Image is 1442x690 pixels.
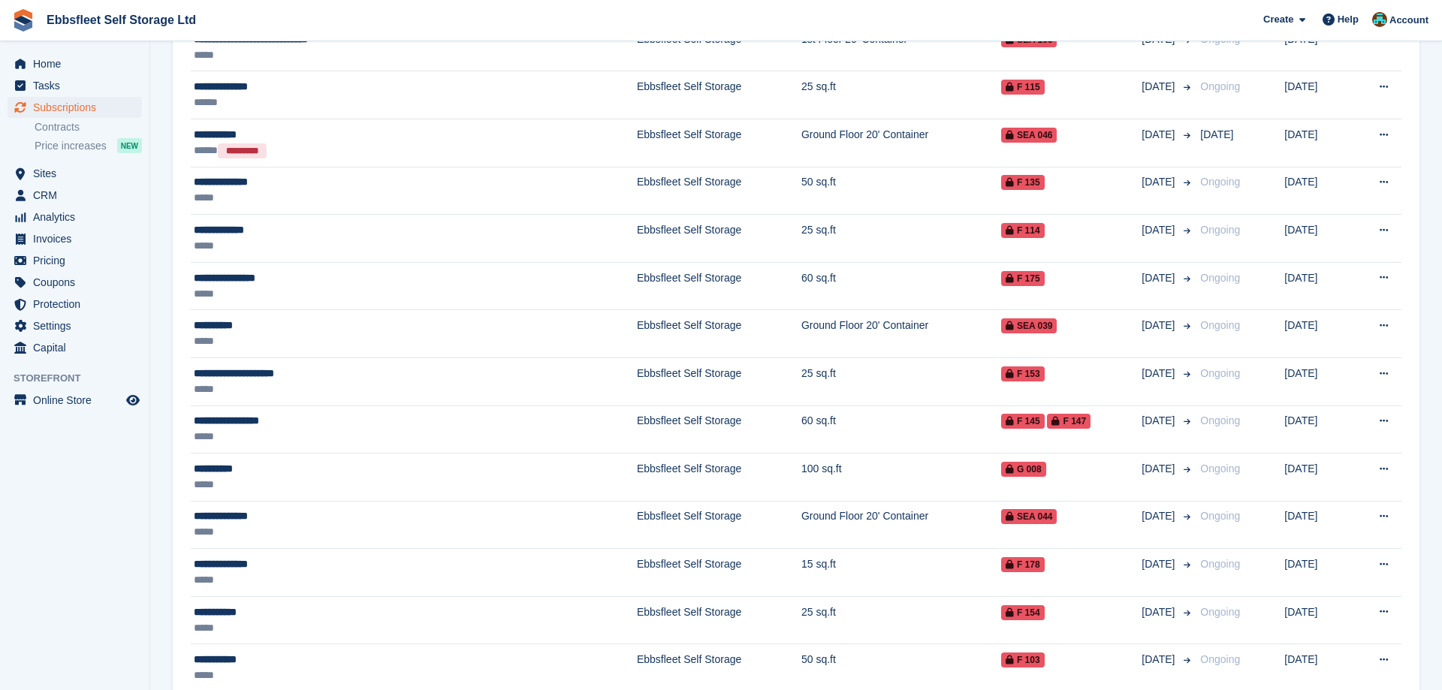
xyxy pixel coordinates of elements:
span: SEA 044 [1001,509,1057,524]
a: menu [8,315,142,336]
td: Ebbsfleet Self Storage [637,119,801,167]
a: Preview store [124,391,142,409]
td: Ebbsfleet Self Storage [637,167,801,215]
span: Ongoing [1200,176,1240,188]
td: 1st Floor 20' Container [801,23,1001,71]
td: [DATE] [1284,23,1352,71]
span: F 115 [1001,80,1045,95]
span: CRM [33,185,123,206]
a: Ebbsfleet Self Storage Ltd [41,8,202,32]
td: Ebbsfleet Self Storage [637,405,801,453]
td: [DATE] [1284,119,1352,167]
a: menu [8,97,142,118]
a: Contracts [35,120,142,134]
td: [DATE] [1284,71,1352,119]
span: Ongoing [1200,653,1240,665]
td: [DATE] [1284,167,1352,215]
span: [DATE] [1142,366,1178,381]
td: Ebbsfleet Self Storage [637,215,801,263]
a: menu [8,185,142,206]
a: menu [8,337,142,358]
td: 60 sq.ft [801,405,1001,453]
img: George Spring [1372,12,1387,27]
span: [DATE] [1200,128,1233,140]
span: [DATE] [1142,270,1178,286]
td: [DATE] [1284,215,1352,263]
span: F 178 [1001,557,1045,572]
td: 60 sq.ft [801,262,1001,310]
span: SEA 046 [1001,128,1057,143]
span: Ongoing [1200,463,1240,475]
td: [DATE] [1284,357,1352,405]
td: 25 sq.ft [801,215,1001,263]
span: F 154 [1001,605,1045,620]
td: Ground Floor 20' Container [801,119,1001,167]
span: Online Store [33,390,123,411]
span: Subscriptions [33,97,123,118]
td: Ebbsfleet Self Storage [637,501,801,549]
div: NEW [117,138,142,153]
span: Ongoing [1200,319,1240,331]
span: F 153 [1001,366,1045,381]
span: [DATE] [1142,508,1178,524]
span: Ongoing [1200,80,1240,92]
td: Ebbsfleet Self Storage [637,357,801,405]
span: Home [33,53,123,74]
span: Ongoing [1200,414,1240,426]
span: F 145 [1001,414,1045,429]
span: [DATE] [1142,222,1178,238]
span: Coupons [33,272,123,293]
a: Price increases NEW [35,137,142,154]
span: Capital [33,337,123,358]
span: F 103 [1001,652,1045,667]
a: menu [8,250,142,271]
span: Account [1389,13,1428,28]
td: Ebbsfleet Self Storage [637,596,801,644]
span: Pricing [33,250,123,271]
a: menu [8,163,142,184]
span: F 175 [1001,271,1045,286]
span: Invoices [33,228,123,249]
span: Ongoing [1200,367,1240,379]
span: Ongoing [1200,510,1240,522]
span: Ongoing [1200,224,1240,236]
td: 25 sq.ft [801,596,1001,644]
a: menu [8,206,142,227]
span: [DATE] [1142,461,1178,477]
a: menu [8,294,142,315]
td: [DATE] [1284,596,1352,644]
td: Ebbsfleet Self Storage [637,310,801,358]
span: [DATE] [1142,413,1178,429]
td: Ebbsfleet Self Storage [637,23,801,71]
td: 100 sq.ft [801,453,1001,502]
span: [DATE] [1142,652,1178,667]
td: [DATE] [1284,501,1352,549]
td: Ebbsfleet Self Storage [637,453,801,502]
span: G 008 [1001,462,1046,477]
span: Ongoing [1200,606,1240,618]
a: menu [8,390,142,411]
td: [DATE] [1284,310,1352,358]
td: Ebbsfleet Self Storage [637,549,801,597]
td: [DATE] [1284,549,1352,597]
span: Ongoing [1200,272,1240,284]
td: 50 sq.ft [801,167,1001,215]
td: 25 sq.ft [801,71,1001,119]
span: Help [1338,12,1359,27]
span: [DATE] [1142,604,1178,620]
td: 15 sq.ft [801,549,1001,597]
span: F 135 [1001,175,1045,190]
a: menu [8,228,142,249]
img: stora-icon-8386f47178a22dfd0bd8f6a31ec36ba5ce8667c1dd55bd0f319d3a0aa187defe.svg [12,9,35,32]
a: menu [8,75,142,96]
td: [DATE] [1284,262,1352,310]
span: Ongoing [1200,558,1240,570]
a: menu [8,272,142,293]
span: Create [1263,12,1293,27]
span: SEA 039 [1001,318,1057,333]
td: [DATE] [1284,453,1352,502]
span: [DATE] [1142,556,1178,572]
span: Tasks [33,75,123,96]
span: Sites [33,163,123,184]
a: menu [8,53,142,74]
